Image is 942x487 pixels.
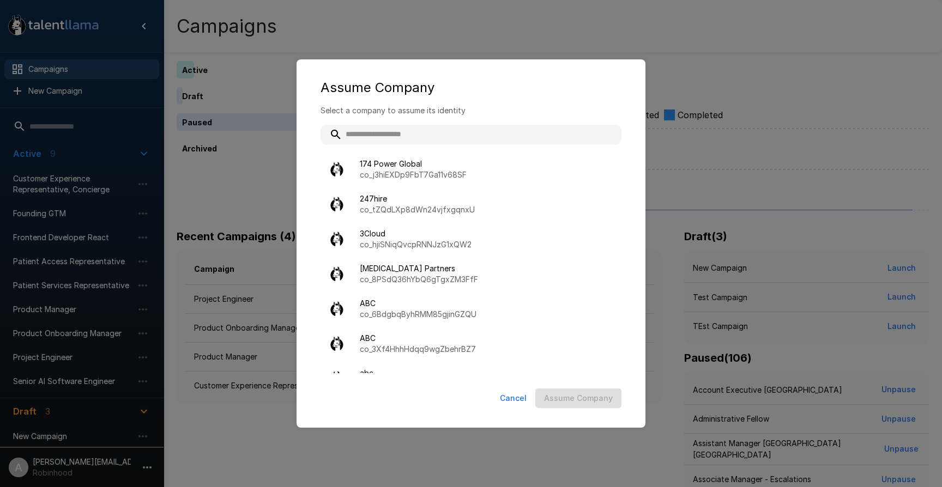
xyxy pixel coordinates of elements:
img: llama_clean.png [329,232,345,247]
div: 174 Power Globalco_j3hiEXDp9FbT7Ga11v68SF [321,153,621,186]
span: 174 Power Global [360,159,613,169]
div: Assume Company [321,79,621,96]
img: llama_clean.png [329,197,345,212]
img: llama_clean.png [329,266,345,282]
div: 247hireco_tZQdLXp8dWn24vjfxgqnxU [321,188,621,221]
span: abc [360,368,613,379]
span: ABC [360,333,613,344]
button: Cancel [496,388,531,409]
p: co_6BdgbqByhRMM85gjinGZQU [360,309,613,320]
div: ABCco_6BdgbqByhRMM85gjinGZQU [321,293,621,325]
img: llama_clean.png [329,371,345,386]
div: [MEDICAL_DATA] Partnersco_8PSdQ36hYbQ6gTgxZM3FfF [321,258,621,290]
div: abcco_n8RVL7Ky52eto4R2vxhvMX [321,362,621,395]
p: Select a company to assume its identity [321,105,621,116]
span: 247hire [360,193,613,204]
div: ABCco_3Xf4HhhHdqq9wgZbehrBZ7 [321,327,621,360]
img: llama_clean.png [329,336,345,351]
span: 3Cloud [360,228,613,239]
p: co_hjiSNiqQvcpRNNJzG1xQW2 [360,239,613,250]
p: co_8PSdQ36hYbQ6gTgxZM3FfF [360,274,613,285]
span: ABC [360,298,613,309]
div: 3Cloudco_hjiSNiqQvcpRNNJzG1xQW2 [321,223,621,255]
p: co_tZQdLXp8dWn24vjfxgqnxU [360,204,613,215]
img: llama_clean.png [329,162,345,177]
span: [MEDICAL_DATA] Partners [360,263,613,274]
p: co_j3hiEXDp9FbT7Ga11v68SF [360,169,613,180]
p: co_3Xf4HhhHdqq9wgZbehrBZ7 [360,344,613,355]
img: llama_clean.png [329,301,345,316]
